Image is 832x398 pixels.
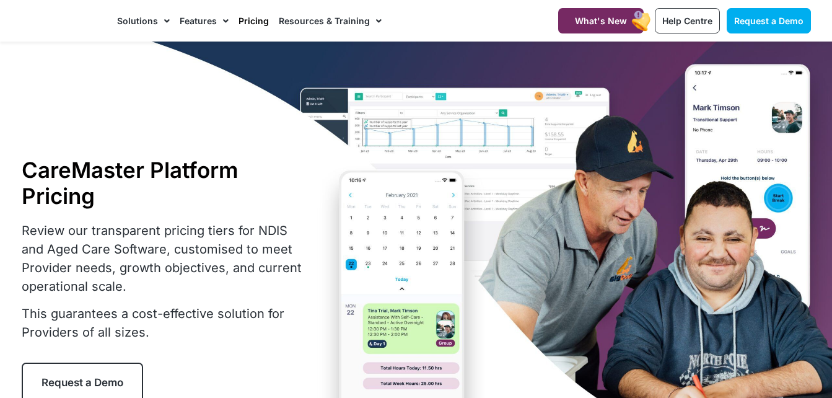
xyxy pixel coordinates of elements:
[42,376,123,389] span: Request a Demo
[22,157,304,209] h1: CareMaster Platform Pricing
[575,15,627,26] span: What's New
[662,15,712,26] span: Help Centre
[734,15,804,26] span: Request a Demo
[22,221,304,296] p: Review our transparent pricing tiers for NDIS and Aged Care Software, customised to meet Provider...
[727,8,811,33] a: Request a Demo
[22,304,304,342] p: This guarantees a cost-effective solution for Providers of all sizes.
[558,8,644,33] a: What's New
[655,8,720,33] a: Help Centre
[22,12,105,30] img: CareMaster Logo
